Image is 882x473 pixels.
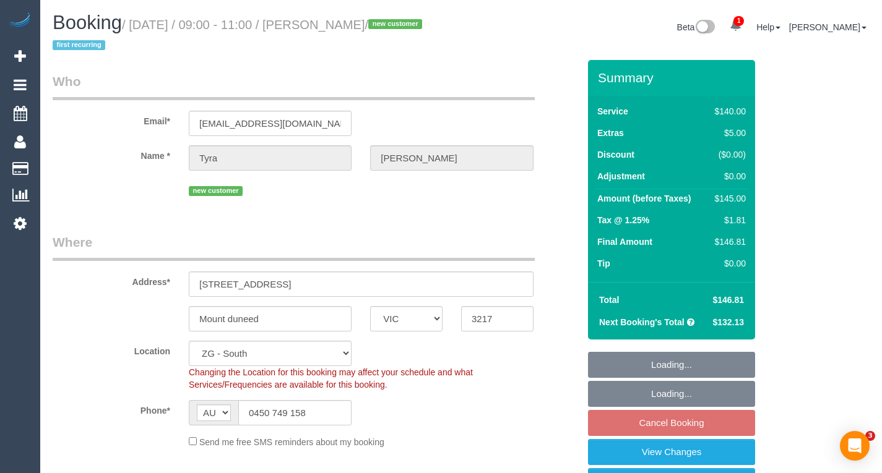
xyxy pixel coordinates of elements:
[43,111,179,127] label: Email*
[597,148,634,161] label: Discount
[710,214,746,226] div: $1.81
[694,20,715,36] img: New interface
[733,16,744,26] span: 1
[53,233,535,261] legend: Where
[677,22,716,32] a: Beta
[43,271,179,288] label: Address*
[598,70,749,85] h3: Summary
[7,12,32,30] img: Automaid Logo
[789,22,867,32] a: [PERSON_NAME]
[461,306,534,331] input: Post Code*
[238,400,352,425] input: Phone*
[710,148,746,161] div: ($0.00)
[712,317,744,327] span: $132.13
[712,295,744,305] span: $146.81
[597,214,649,226] label: Tax @ 1.25%
[43,400,179,417] label: Phone*
[710,236,746,248] div: $146.81
[599,317,685,327] strong: Next Booking's Total
[53,40,105,50] span: first recurring
[189,306,352,331] input: Suburb*
[189,111,352,136] input: Email*
[597,127,624,139] label: Extras
[199,437,384,447] span: Send me free SMS reminders about my booking
[599,295,619,305] strong: Total
[43,145,179,162] label: Name *
[588,439,755,465] a: View Changes
[189,367,473,390] span: Changing the Location for this booking may affect your schedule and what Services/Frequencies are...
[53,72,535,100] legend: Who
[710,105,746,117] div: $140.00
[43,341,179,357] label: Location
[53,12,122,33] span: Booking
[710,192,746,205] div: $145.00
[597,257,610,270] label: Tip
[840,431,870,461] div: Open Intercom Messenger
[189,186,243,196] span: new customer
[710,257,746,270] div: $0.00
[865,431,875,441] span: 3
[368,19,422,29] span: new customer
[189,145,352,171] input: First Name*
[597,236,652,248] label: Final Amount
[597,192,691,205] label: Amount (before Taxes)
[724,12,748,40] a: 1
[756,22,780,32] a: Help
[370,145,533,171] input: Last Name*
[710,127,746,139] div: $5.00
[53,18,426,53] small: / [DATE] / 09:00 - 11:00 / [PERSON_NAME]
[710,170,746,182] div: $0.00
[597,105,628,117] label: Service
[597,170,645,182] label: Adjustment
